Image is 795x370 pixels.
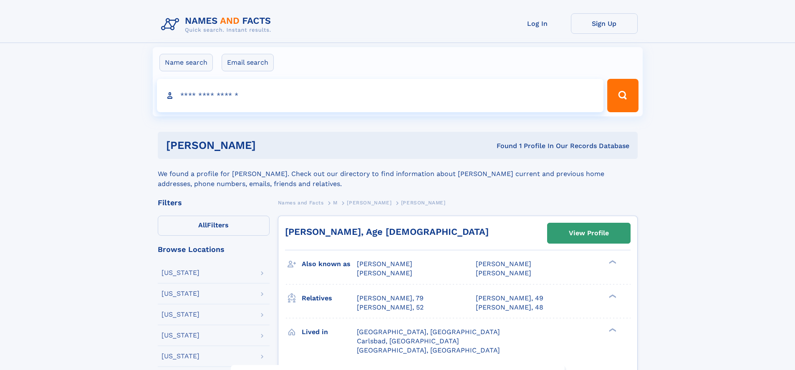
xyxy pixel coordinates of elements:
[476,260,531,268] span: [PERSON_NAME]
[162,311,199,318] div: [US_STATE]
[357,260,412,268] span: [PERSON_NAME]
[504,13,571,34] a: Log In
[162,269,199,276] div: [US_STATE]
[333,197,338,208] a: M
[158,216,270,236] label: Filters
[607,259,617,265] div: ❯
[401,200,446,206] span: [PERSON_NAME]
[357,328,500,336] span: [GEOGRAPHIC_DATA], [GEOGRAPHIC_DATA]
[158,159,638,189] div: We found a profile for [PERSON_NAME]. Check out our directory to find information about [PERSON_N...
[347,200,391,206] span: [PERSON_NAME]
[302,291,357,305] h3: Relatives
[357,303,424,312] a: [PERSON_NAME], 52
[162,332,199,339] div: [US_STATE]
[607,79,638,112] button: Search Button
[158,13,278,36] img: Logo Names and Facts
[476,303,543,312] a: [PERSON_NAME], 48
[166,140,376,151] h1: [PERSON_NAME]
[476,294,543,303] a: [PERSON_NAME], 49
[569,224,609,243] div: View Profile
[607,293,617,299] div: ❯
[285,227,489,237] a: [PERSON_NAME], Age [DEMOGRAPHIC_DATA]
[158,246,270,253] div: Browse Locations
[357,269,412,277] span: [PERSON_NAME]
[162,353,199,360] div: [US_STATE]
[357,337,459,345] span: Carlsbad, [GEOGRAPHIC_DATA]
[302,325,357,339] h3: Lived in
[376,141,629,151] div: Found 1 Profile In Our Records Database
[333,200,338,206] span: M
[571,13,638,34] a: Sign Up
[222,54,274,71] label: Email search
[357,346,500,354] span: [GEOGRAPHIC_DATA], [GEOGRAPHIC_DATA]
[278,197,324,208] a: Names and Facts
[158,199,270,206] div: Filters
[198,221,207,229] span: All
[162,290,199,297] div: [US_STATE]
[476,269,531,277] span: [PERSON_NAME]
[607,327,617,332] div: ❯
[159,54,213,71] label: Name search
[302,257,357,271] h3: Also known as
[157,79,604,112] input: search input
[548,223,630,243] a: View Profile
[357,294,424,303] a: [PERSON_NAME], 79
[347,197,391,208] a: [PERSON_NAME]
